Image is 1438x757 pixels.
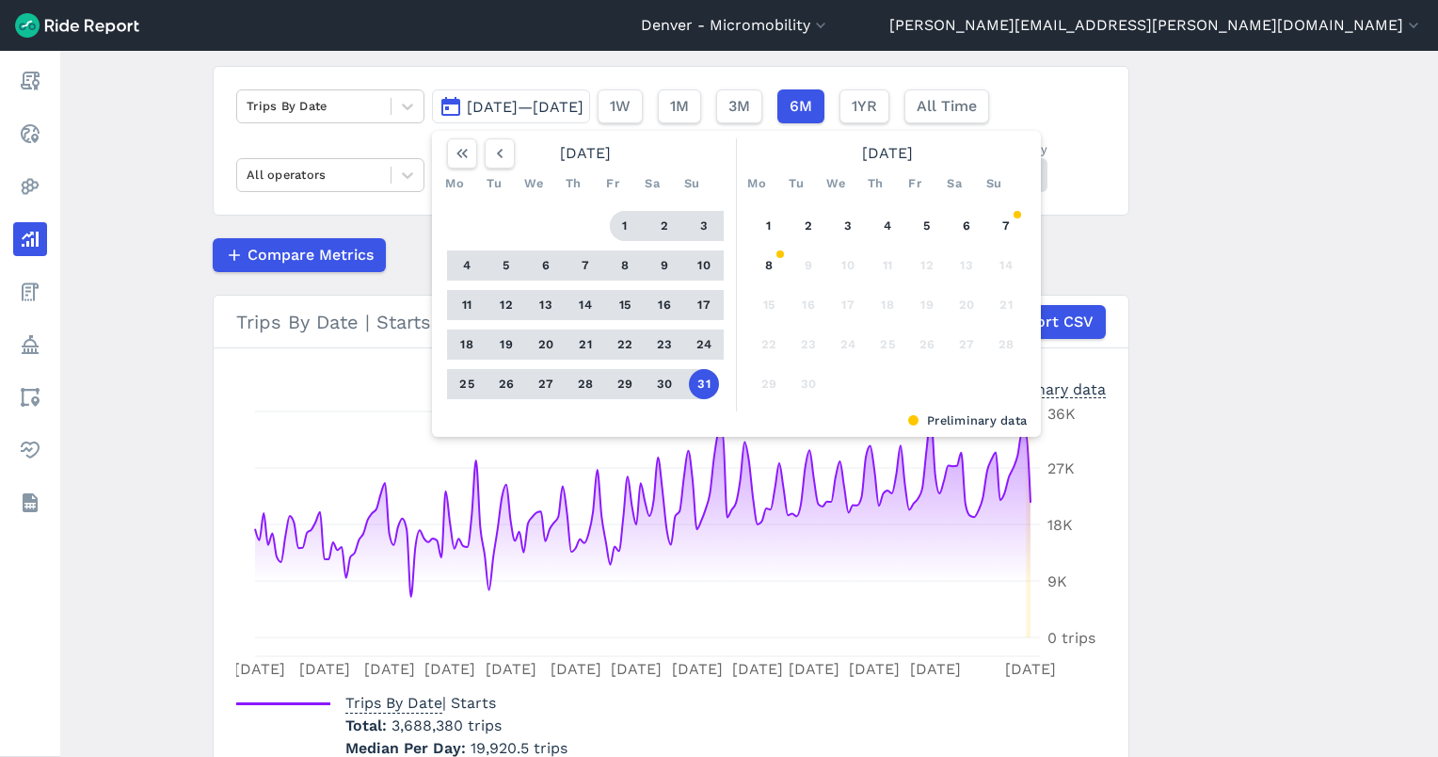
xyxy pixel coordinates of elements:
tspan: [DATE] [611,660,662,678]
button: 7 [570,250,600,281]
button: 5 [912,211,942,241]
button: 8 [754,250,784,281]
button: 25 [452,369,482,399]
button: 10 [833,250,863,281]
span: | Starts [345,694,496,712]
button: 15 [754,290,784,320]
button: 1M [658,89,701,123]
a: Datasets [13,486,47,520]
button: 8 [610,250,640,281]
button: 16 [649,290,679,320]
button: 3 [689,211,719,241]
tspan: [DATE] [789,660,839,678]
button: 30 [649,369,679,399]
span: Trips By Date [345,688,442,714]
span: [DATE]—[DATE] [467,98,583,116]
span: 6M [790,95,812,118]
div: Mo [439,169,470,199]
button: 3M [716,89,762,123]
span: Compare Metrics [248,244,374,266]
button: 27 [531,369,561,399]
div: Trips By Date | Starts [236,305,1106,339]
div: Preliminary data [985,378,1106,398]
button: [DATE]—[DATE] [432,89,590,123]
tspan: [DATE] [486,660,536,678]
button: 21 [570,330,600,360]
button: 18 [452,330,482,360]
button: 15 [610,290,640,320]
button: 12 [912,250,942,281]
a: Fees [13,275,47,309]
button: 22 [754,330,784,360]
button: 27 [951,330,982,360]
tspan: [DATE] [849,660,900,678]
button: All Time [904,89,989,123]
button: 17 [689,290,719,320]
tspan: [DATE] [364,660,415,678]
div: Fr [598,169,628,199]
button: 30 [793,369,823,399]
a: Analyze [13,222,47,256]
button: 6M [777,89,824,123]
button: 12 [491,290,521,320]
div: Mo [742,169,772,199]
button: 1 [610,211,640,241]
button: 26 [912,330,942,360]
span: 1M [670,95,689,118]
button: 24 [833,330,863,360]
button: 2 [649,211,679,241]
div: Su [677,169,707,199]
tspan: [DATE] [672,660,723,678]
button: 20 [531,330,561,360]
button: 29 [610,369,640,399]
button: 25 [872,330,903,360]
button: 24 [689,330,719,360]
button: 1 [754,211,784,241]
a: Policy [13,328,47,362]
tspan: [DATE] [732,660,783,678]
button: 17 [833,290,863,320]
button: 19 [491,330,521,360]
button: 9 [793,250,823,281]
span: 3,688,380 trips [391,717,502,734]
button: 3 [833,211,863,241]
button: 18 [872,290,903,320]
tspan: 27K [1047,459,1075,477]
img: Ride Report [15,13,139,38]
div: [DATE] [439,138,731,169]
button: 1W [598,89,643,123]
span: Export CSV [1009,311,1094,333]
tspan: 36K [1047,405,1076,423]
button: Compare Metrics [213,238,386,272]
button: 14 [570,290,600,320]
tspan: 18K [1047,516,1073,534]
button: 29 [754,369,784,399]
a: Realtime [13,117,47,151]
a: Areas [13,380,47,414]
button: Denver - Micromobility [641,14,830,37]
button: 5 [491,250,521,281]
div: Preliminary data [446,411,1027,429]
button: 13 [951,250,982,281]
tspan: 9K [1047,572,1067,590]
tspan: [DATE] [1005,660,1056,678]
div: We [821,169,851,199]
button: 23 [649,330,679,360]
a: Heatmaps [13,169,47,203]
span: 1W [610,95,631,118]
div: Sa [939,169,969,199]
button: 10 [689,250,719,281]
div: Fr [900,169,930,199]
button: 28 [991,330,1021,360]
button: 4 [452,250,482,281]
button: 6 [531,250,561,281]
span: All Time [917,95,977,118]
button: 1YR [839,89,889,123]
button: 20 [951,290,982,320]
button: 23 [793,330,823,360]
span: 3M [728,95,750,118]
button: 28 [570,369,600,399]
div: We [519,169,549,199]
button: 11 [452,290,482,320]
button: 13 [531,290,561,320]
